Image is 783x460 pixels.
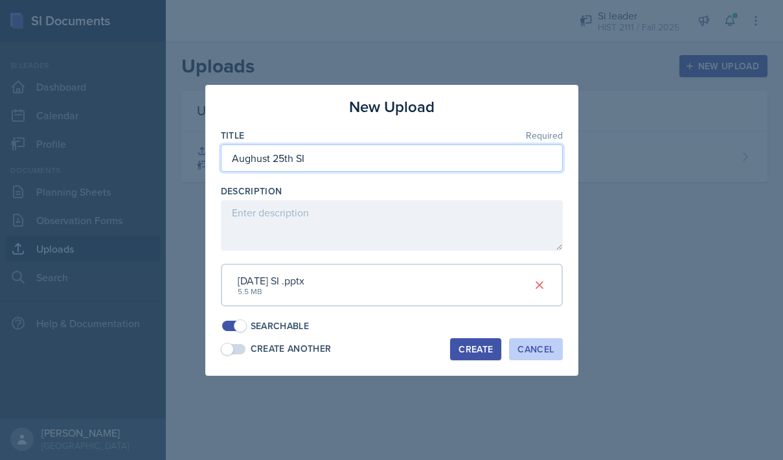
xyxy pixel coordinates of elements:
[517,344,554,354] div: Cancel
[221,144,563,172] input: Enter title
[221,129,245,142] label: Title
[459,344,493,354] div: Create
[251,319,310,333] div: Searchable
[221,185,282,198] label: Description
[526,131,563,140] span: Required
[238,273,304,288] div: [DATE] SI .pptx
[251,342,332,356] div: Create Another
[450,338,501,360] button: Create
[238,286,304,297] div: 5.5 MB
[509,338,562,360] button: Cancel
[349,95,435,119] h3: New Upload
